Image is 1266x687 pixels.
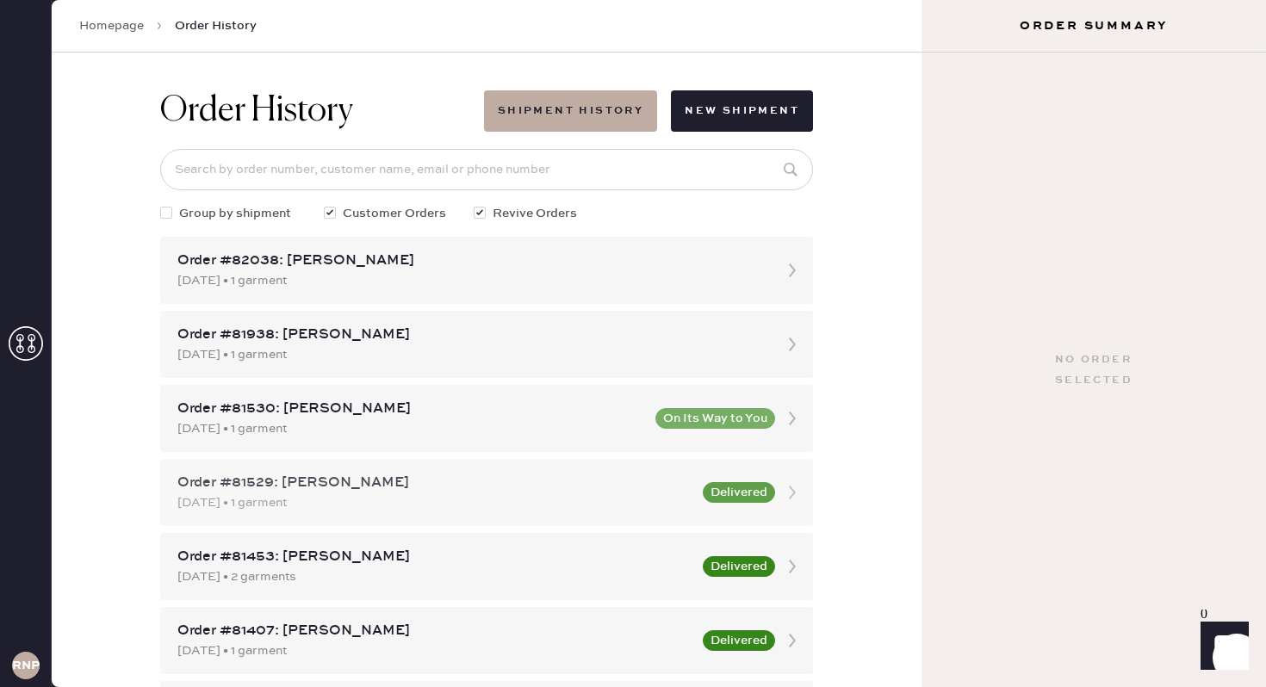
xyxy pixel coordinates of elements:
div: Order #82038: [PERSON_NAME] [177,251,765,271]
button: Delivered [703,482,775,503]
div: [DATE] • 1 garment [177,271,765,290]
span: Order History [175,17,257,34]
div: Order #81453: [PERSON_NAME] [177,547,692,567]
button: New Shipment [671,90,813,132]
button: On Its Way to You [655,408,775,429]
div: No order selected [1055,350,1133,391]
h1: Order History [160,90,353,132]
div: [DATE] • 1 garment [177,493,692,512]
button: Shipment History [484,90,657,132]
button: Delivered [703,556,775,577]
a: Homepage [79,17,144,34]
div: [DATE] • 1 garment [177,419,645,438]
iframe: Front Chat [1184,610,1258,684]
div: Order #81530: [PERSON_NAME] [177,399,645,419]
div: [DATE] • 2 garments [177,567,692,586]
span: Revive Orders [493,204,577,223]
div: Order #81938: [PERSON_NAME] [177,325,765,345]
div: Order #81529: [PERSON_NAME] [177,473,692,493]
div: [DATE] • 1 garment [177,345,765,364]
div: [DATE] • 1 garment [177,641,692,660]
span: Group by shipment [179,204,291,223]
input: Search by order number, customer name, email or phone number [160,149,813,190]
h3: Order Summary [922,17,1266,34]
div: Order #81407: [PERSON_NAME] [177,621,692,641]
span: Customer Orders [343,204,446,223]
button: Delivered [703,630,775,651]
h3: RNPA [12,659,40,672]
